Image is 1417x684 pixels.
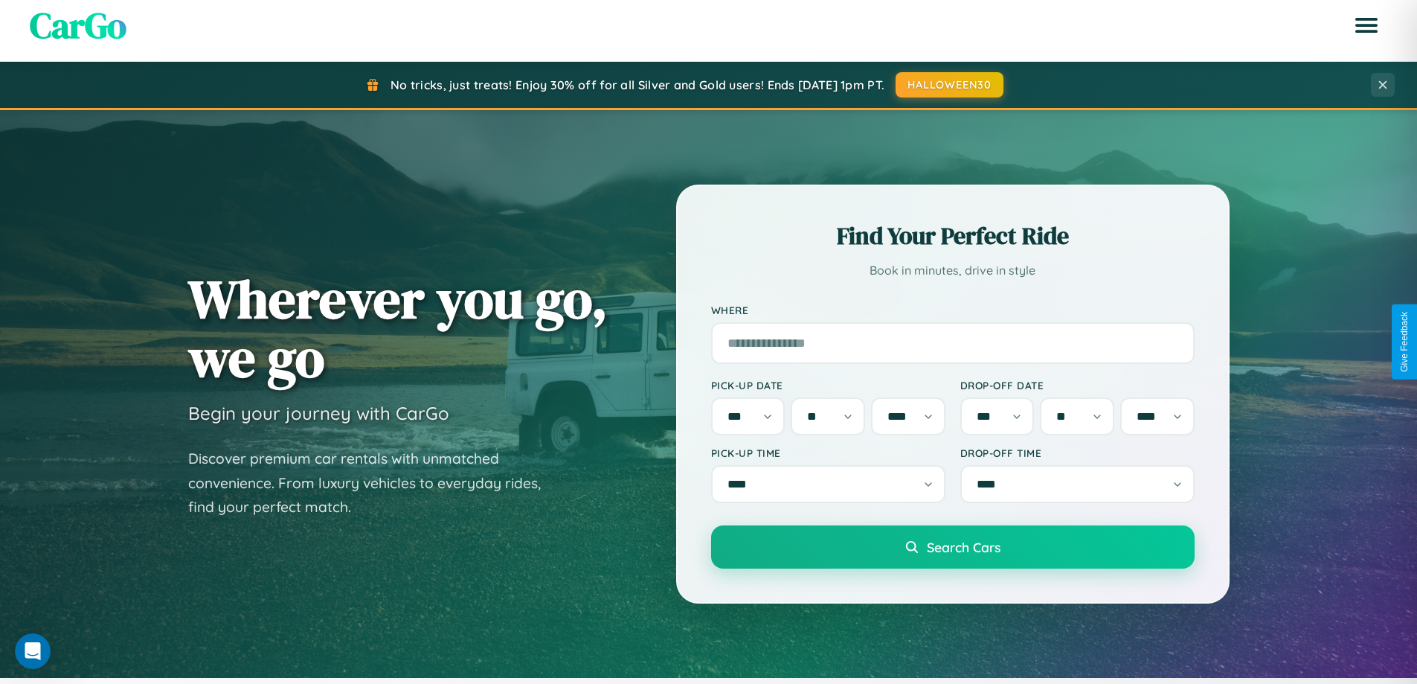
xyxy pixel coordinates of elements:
[188,447,560,520] p: Discover premium car rentals with unmatched convenience. From luxury vehicles to everyday rides, ...
[1399,312,1410,372] div: Give Feedback
[30,1,126,50] span: CarGo
[711,220,1195,252] h2: Find Your Perfect Ride
[960,379,1195,391] label: Drop-off Date
[711,260,1195,281] p: Book in minutes, drive in style
[711,525,1195,569] button: Search Cars
[188,402,449,424] h3: Begin your journey with CarGo
[711,379,945,391] label: Pick-up Date
[1346,4,1387,46] button: Open menu
[15,633,51,669] iframe: Intercom live chat
[711,304,1195,316] label: Where
[927,539,1000,555] span: Search Cars
[711,447,945,459] label: Pick-up Time
[896,72,1003,98] button: HALLOWEEN30
[188,269,608,387] h1: Wherever you go, we go
[391,77,884,92] span: No tricks, just treats! Enjoy 30% off for all Silver and Gold users! Ends [DATE] 1pm PT.
[960,447,1195,459] label: Drop-off Time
